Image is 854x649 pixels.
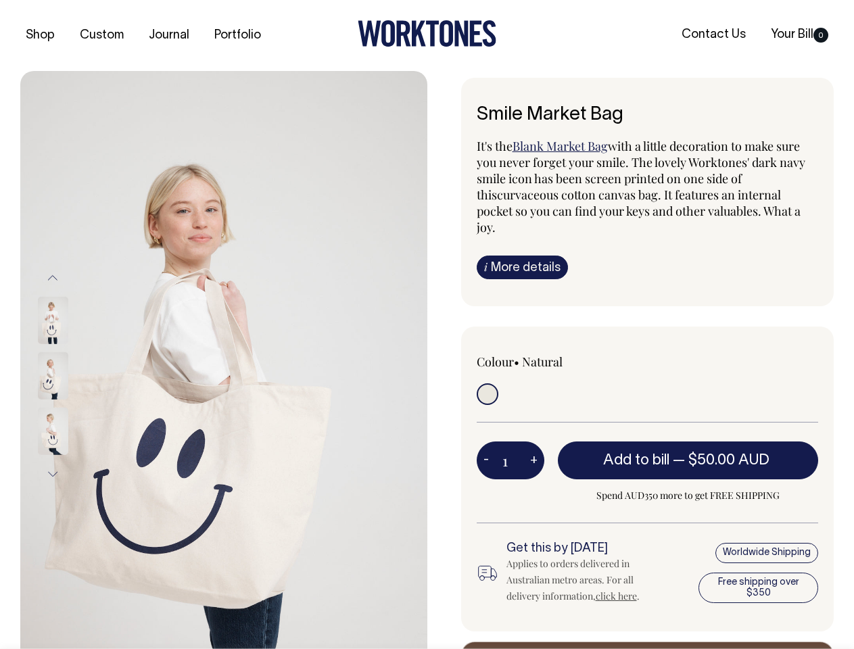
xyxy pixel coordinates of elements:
a: Shop [20,24,60,47]
span: $50.00 AUD [688,454,769,467]
span: 0 [813,28,828,43]
button: Next [43,459,63,489]
img: Smile Market Bag [38,408,68,455]
label: Natural [522,354,563,370]
button: - [477,447,496,474]
h6: Smile Market Bag [477,105,819,126]
a: Your Bill0 [765,24,834,46]
span: curvaceous cotton canvas bag. It features an internal pocket so you can find your keys and other ... [477,187,801,235]
div: Applies to orders delivered in Australian metro areas. For all delivery information, . [506,556,663,604]
a: Portfolio [209,24,266,47]
button: Previous [43,262,63,293]
a: Custom [74,24,129,47]
span: Add to bill [603,454,669,467]
p: It's the with a little decoration to make sure you never forget your smile. The lovely Worktones'... [477,138,819,235]
a: Contact Us [676,24,751,46]
button: Add to bill —$50.00 AUD [558,441,819,479]
img: Smile Market Bag [38,352,68,400]
span: • [514,354,519,370]
div: Colour [477,354,613,370]
span: i [484,260,488,274]
h6: Get this by [DATE] [506,542,663,556]
a: Journal [143,24,195,47]
img: Smile Market Bag [38,297,68,344]
button: + [523,447,544,474]
span: Spend AUD350 more to get FREE SHIPPING [558,487,819,504]
a: click here [596,590,637,602]
a: iMore details [477,256,568,279]
span: — [673,454,773,467]
a: Blank Market Bag [513,138,608,154]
